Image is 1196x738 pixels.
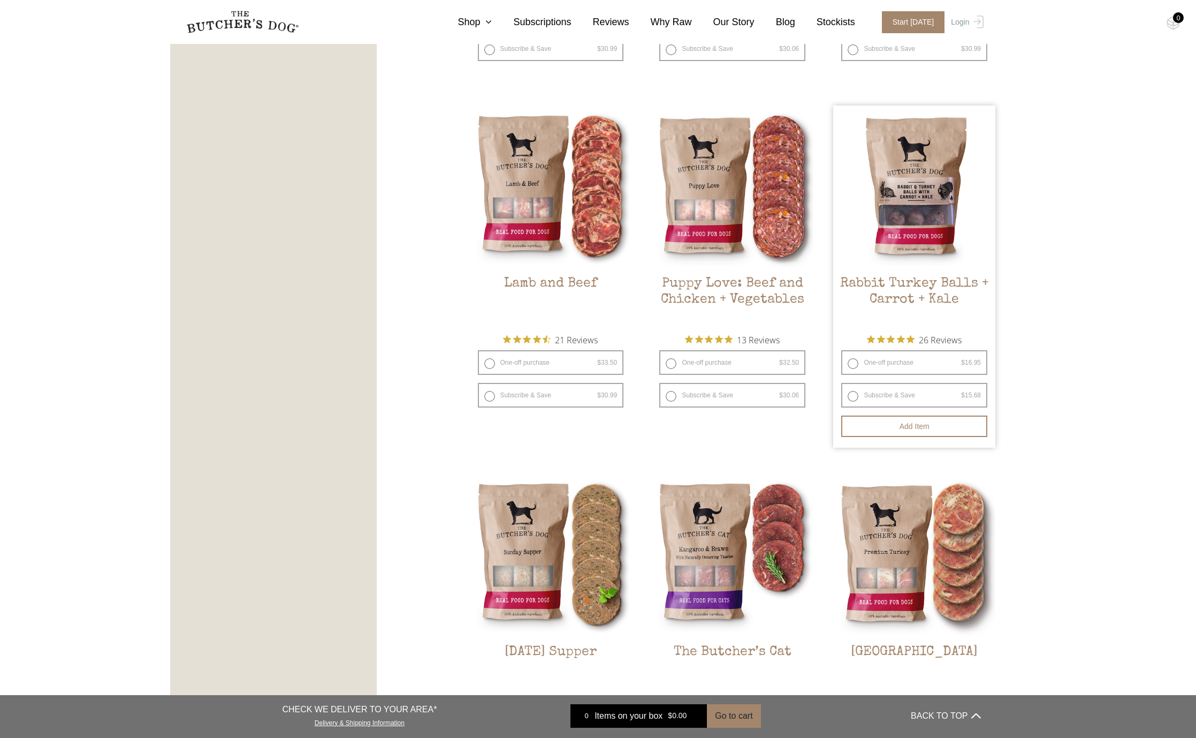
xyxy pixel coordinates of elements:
[961,391,981,399] bdi: 15.68
[685,332,780,348] button: Rated 5 out of 5 stars from 13 reviews. Jump to reviews.
[911,703,980,729] button: BACK TO TOP
[867,332,962,348] button: Rated 5 out of 5 stars from 26 reviews. Jump to reviews.
[282,703,437,716] p: CHECK WE DELIVER TO YOUR AREA*
[470,473,632,695] a: Sunday Supper[DATE] Supper
[948,11,983,33] a: Login
[795,15,855,29] a: Stockists
[629,15,692,29] a: Why Raw
[651,473,813,636] img: The Butcher’s Cat
[779,45,799,52] bdi: 30.06
[919,332,962,348] span: 26 Reviews
[597,359,617,366] bdi: 33.50
[692,15,755,29] a: Our Story
[1173,12,1184,23] div: 0
[961,45,981,52] bdi: 30.99
[779,359,783,366] span: $
[841,383,987,408] label: Subscribe & Save
[779,391,783,399] span: $
[436,15,492,29] a: Shop
[478,350,624,375] label: One-off purchase
[470,106,632,268] img: Lamb and Beef
[595,710,662,722] span: Items on your box
[503,332,598,348] button: Rated 4.6 out of 5 stars from 21 reviews. Jump to reviews.
[478,383,624,408] label: Subscribe & Save
[659,36,805,61] label: Subscribe & Save
[470,644,632,695] h2: [DATE] Supper
[755,15,795,29] a: Blog
[578,711,595,721] div: 0
[961,359,981,366] bdi: 16.95
[470,473,632,636] img: Sunday Supper
[659,383,805,408] label: Subscribe & Save
[871,11,949,33] a: Start [DATE]
[841,36,987,61] label: Subscribe & Save
[961,391,965,399] span: $
[597,45,601,52] span: $
[841,350,987,375] label: One-off purchase
[833,473,995,636] img: Turkey
[470,276,632,326] h2: Lamb and Beef
[597,45,617,52] bdi: 30.99
[961,45,965,52] span: $
[779,391,799,399] bdi: 30.06
[492,15,571,29] a: Subscriptions
[961,359,965,366] span: $
[651,644,813,695] h2: The Butcher’s Cat
[833,106,995,327] a: Rabbit Turkey Balls + Carrot + Kale
[833,644,995,695] h2: [GEOGRAPHIC_DATA]
[470,106,632,327] a: Lamb and BeefLamb and Beef
[597,359,601,366] span: $
[651,276,813,326] h2: Puppy Love: Beef and Chicken + Vegetables
[597,391,601,399] span: $
[659,350,805,375] label: One-off purchase
[668,712,687,720] bdi: 0.00
[597,391,617,399] bdi: 30.99
[737,332,780,348] span: 13 Reviews
[315,717,405,727] a: Delivery & Shipping Information
[570,704,707,728] a: 0 Items on your box $0.00
[651,106,813,327] a: Puppy Love: Beef and Chicken + VegetablesPuppy Love: Beef and Chicken + Vegetables
[1167,16,1180,30] img: TBD_Cart-Empty.png
[779,45,783,52] span: $
[478,36,624,61] label: Subscribe & Save
[668,712,672,720] span: $
[779,359,799,366] bdi: 32.50
[841,416,987,437] button: Add item
[651,106,813,268] img: Puppy Love: Beef and Chicken + Vegetables
[555,332,598,348] span: 21 Reviews
[707,704,760,728] button: Go to cart
[833,276,995,326] h2: Rabbit Turkey Balls + Carrot + Kale
[651,473,813,695] a: The Butcher’s CatThe Butcher’s Cat
[833,473,995,695] a: Turkey[GEOGRAPHIC_DATA]
[572,15,629,29] a: Reviews
[882,11,945,33] span: Start [DATE]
